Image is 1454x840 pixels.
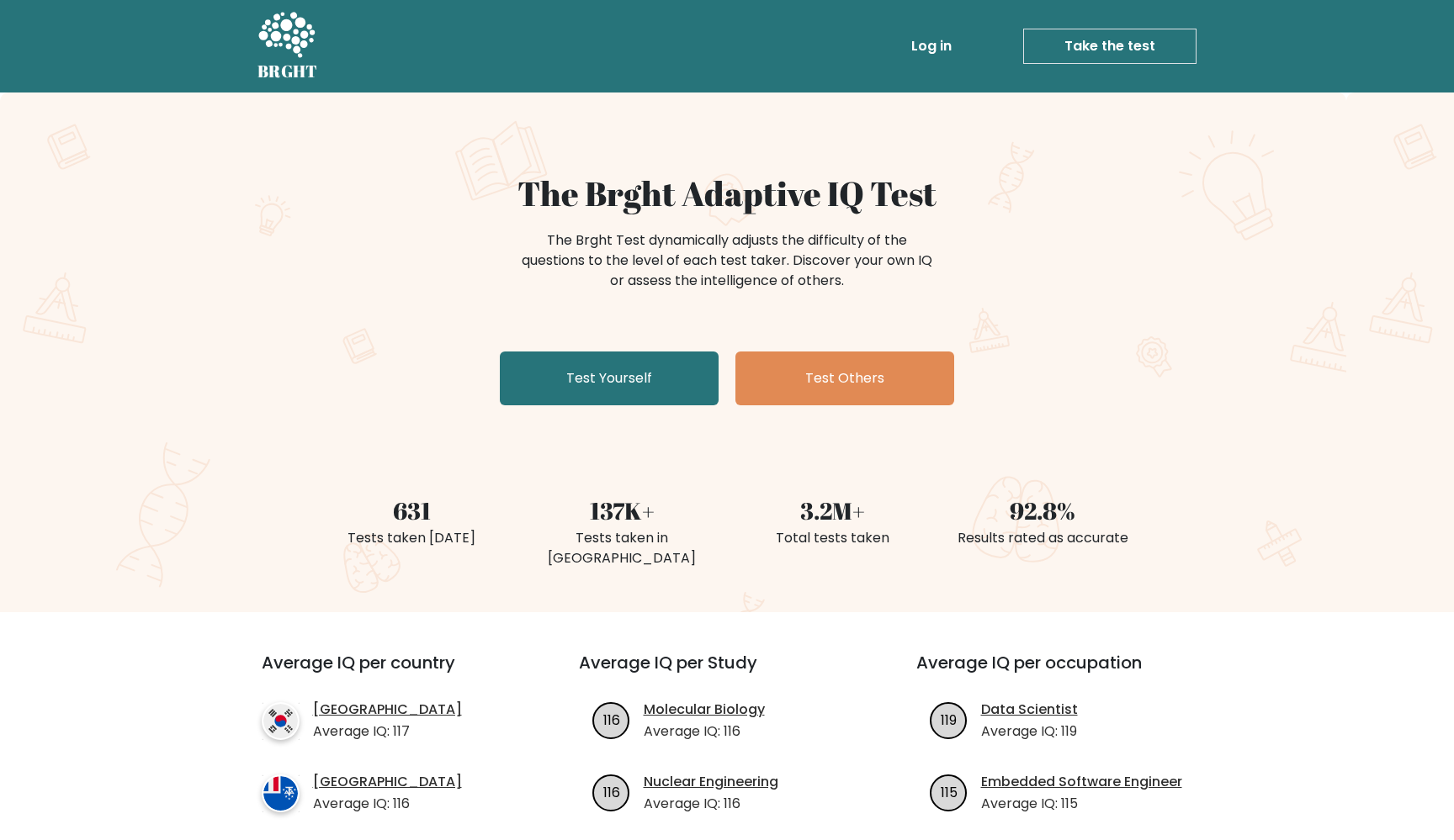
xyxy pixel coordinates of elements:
[1023,29,1197,64] a: Take the test
[527,528,717,568] div: Tests taken in [GEOGRAPHIC_DATA]
[316,528,507,548] div: Tests taken [DATE]
[981,721,1078,742] p: Average IQ: 119
[313,794,462,814] p: Average IQ: 116
[257,7,318,86] a: BRGHT
[941,710,957,729] text: 119
[262,652,518,693] h3: Average IQ per country
[981,794,1182,814] p: Average IQ: 115
[981,700,1078,720] a: Data Scientist
[313,772,462,792] a: [GEOGRAPHIC_DATA]
[644,794,778,814] p: Average IQ: 116
[602,782,619,801] text: 116
[602,710,619,729] text: 116
[947,493,1138,528] div: 92.8%
[905,29,958,63] a: Log in
[579,652,876,693] h3: Average IQ per Study
[316,173,1138,214] h1: The Brght Adaptive IQ Test
[737,493,927,528] div: 3.2M+
[947,528,1138,548] div: Results rated as accurate
[644,772,778,792] a: Nuclear Engineering
[262,702,300,740] img: country
[527,493,717,528] div: 137K+
[313,721,462,742] p: Average IQ: 117
[313,700,462,720] a: [GEOGRAPHIC_DATA]
[257,61,318,82] h5: BRGHT
[735,351,954,405] a: Test Others
[517,230,937,291] div: The Brght Test dynamically adjusts the difficulty of the questions to the level of each test take...
[316,493,507,528] div: 631
[262,774,300,812] img: country
[644,721,765,742] p: Average IQ: 116
[981,772,1182,792] a: Embedded Software Engineer
[940,782,957,801] text: 115
[737,528,927,548] div: Total tests taken
[500,351,719,405] a: Test Yourself
[644,700,765,720] a: Molecular Biology
[916,652,1213,693] h3: Average IQ per occupation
